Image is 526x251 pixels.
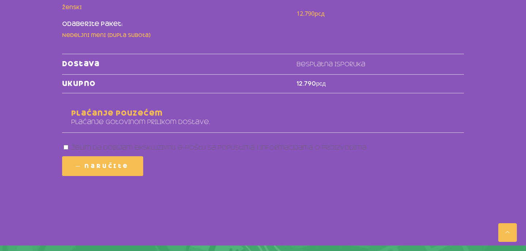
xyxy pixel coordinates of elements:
[62,54,295,74] th: Dostava
[62,4,286,12] p: Ženski
[71,144,366,151] span: Želim da dobijam ekskluzivnu e-poštu sa popustima i informacijama o proizvodima
[62,31,286,40] p: Nedeljni meni (dupla subota)
[297,80,325,87] bdi: 12.790
[71,110,455,117] label: Plaćanje pouzećem
[84,161,129,171] span: Naručite
[297,60,464,69] label: Besplatna isporuka
[62,156,143,176] button: Naručite
[62,20,295,28] dt: Odaberite Paket:
[64,145,68,150] input: Želim da dobijam ekskluzivnu e-poštu sa popustima i informacijama o proizvodima
[62,74,295,93] th: Ukupno
[316,80,325,87] span: рсд
[297,10,325,18] bdi: 12.790
[315,10,325,18] span: рсд
[71,117,455,127] p: Plaćanje gotovinom prilikom dostave.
